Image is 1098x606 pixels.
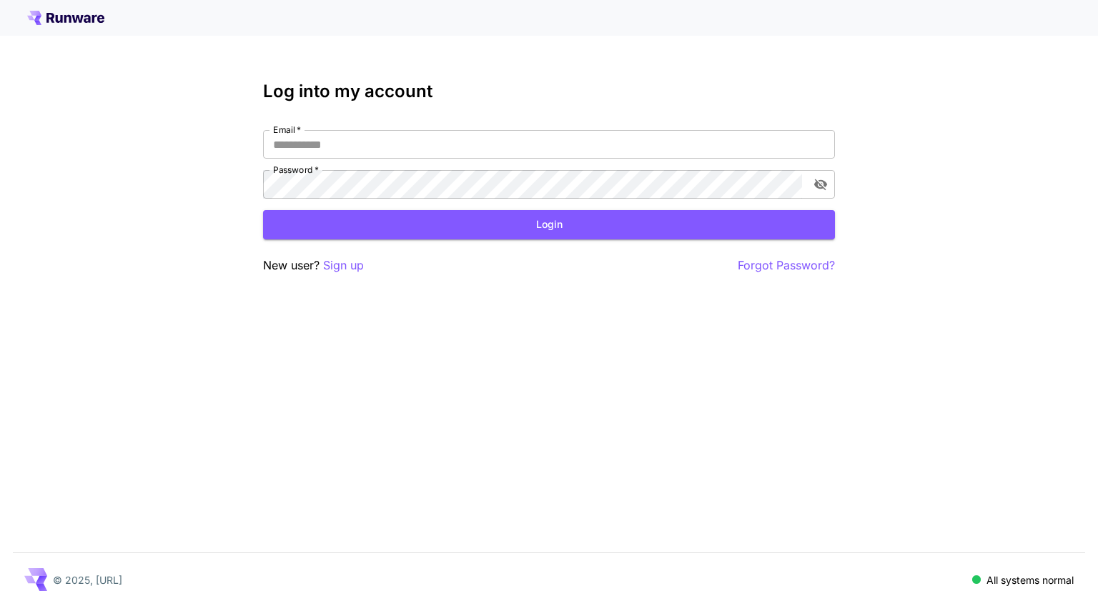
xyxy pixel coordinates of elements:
button: toggle password visibility [808,172,834,197]
label: Password [273,164,319,176]
button: Forgot Password? [738,257,835,274]
button: Login [263,210,835,239]
p: All systems normal [986,572,1074,587]
h3: Log into my account [263,81,835,101]
label: Email [273,124,301,136]
p: © 2025, [URL] [53,572,122,587]
button: Sign up [323,257,364,274]
p: New user? [263,257,364,274]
